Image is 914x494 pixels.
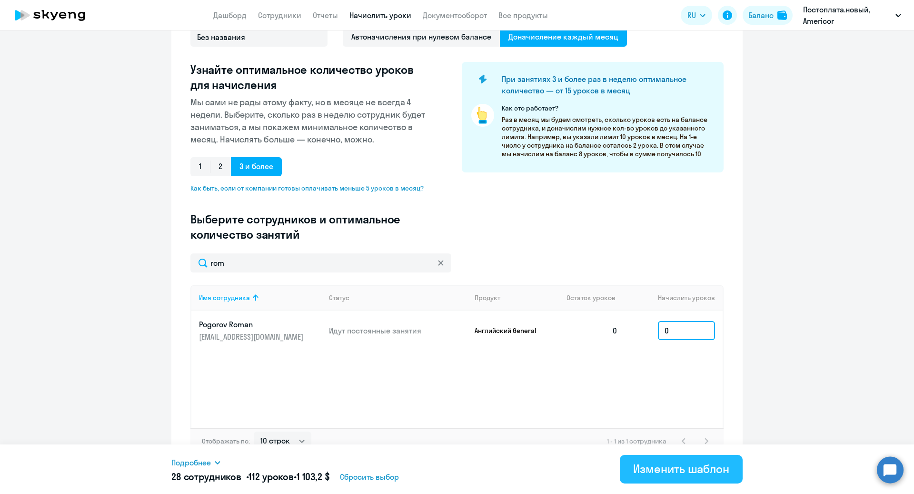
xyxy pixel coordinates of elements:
[248,471,294,483] span: 112 уроков
[190,212,431,242] h3: Выберите сотрудников и оптимальное количество занятий
[475,293,500,302] div: Продукт
[502,115,714,158] p: Раз в месяц мы будем смотреть, сколько уроков есть на балансе сотрудника, и доначислим нужное кол...
[343,28,500,47] span: Автоначисления при нулевом балансе
[199,293,321,302] div: Имя сотрудника
[329,293,467,302] div: Статус
[329,293,349,302] div: Статус
[258,10,301,20] a: Сотрудники
[500,28,627,47] span: Доначисление каждый месяц
[199,332,306,342] p: [EMAIL_ADDRESS][DOMAIN_NAME]
[171,457,211,468] span: Подробнее
[471,104,494,127] img: pointer-circle
[190,62,431,92] h3: Узнайте оптимальное количество уроков для начисления
[743,6,793,25] button: Балансbalance
[190,96,431,146] p: Мы сами не рады этому факту, но в месяце не всегда 4 недели. Выберите, сколько раз в неделю сотру...
[502,73,707,96] h4: При занятиях 3 и более раз в неделю оптимальное количество — от 15 уроков в месяц
[566,293,616,302] span: Остаток уроков
[626,285,723,311] th: Начислить уроков
[559,311,626,351] td: 0
[190,28,328,47] input: Без названия
[199,293,250,302] div: Имя сотрудника
[329,325,467,336] p: Идут постоянные занятия
[607,437,666,445] span: 1 - 1 из 1 сотрудника
[748,10,774,21] div: Баланс
[475,326,546,335] p: Английский General
[423,10,487,20] a: Документооборот
[798,4,906,27] button: Постоплата.новый, Americor
[502,104,714,112] p: Как это работает?
[777,10,787,20] img: balance
[199,319,306,330] p: Pogorov Roman
[566,293,626,302] div: Остаток уроков
[297,471,330,483] span: 1 103,2 $
[190,253,451,272] input: Поиск по имени, email, продукту или статусу
[349,10,411,20] a: Начислить уроки
[231,157,282,176] span: 3 и более
[475,293,559,302] div: Продукт
[681,6,712,25] button: RU
[210,157,231,176] span: 2
[190,184,431,192] span: Как быть, если от компании готовы оплачивать меньше 5 уроков в месяц?
[313,10,338,20] a: Отчеты
[620,455,743,484] button: Изменить шаблон
[171,470,329,484] h5: 28 сотрудников • •
[190,157,210,176] span: 1
[199,319,321,342] a: Pogorov Roman[EMAIL_ADDRESS][DOMAIN_NAME]
[803,4,892,27] p: Постоплата.новый, Americor
[498,10,548,20] a: Все продукты
[633,461,729,476] div: Изменить шаблон
[340,471,399,483] span: Сбросить выбор
[202,437,250,445] span: Отображать по:
[687,10,696,21] span: RU
[213,10,247,20] a: Дашборд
